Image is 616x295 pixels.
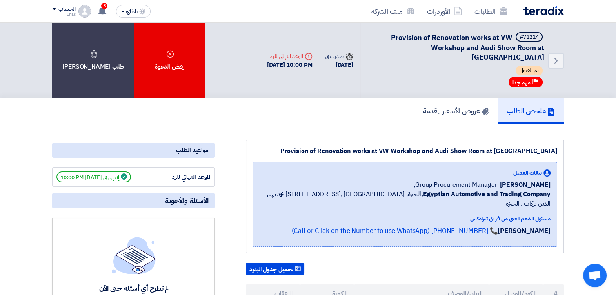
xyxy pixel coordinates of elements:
[112,237,156,274] img: empty_state_list.svg
[421,189,551,199] b: Egyptian Automotive and Trading Company,
[121,9,138,15] span: English
[52,12,75,16] div: Enas
[259,215,551,223] div: مسئول الدعم الفني من فريق تيرادكس
[500,180,551,189] span: [PERSON_NAME]
[165,196,209,205] span: الأسئلة والأجوبة
[116,5,151,18] button: English
[246,263,304,275] button: تحميل جدول البنود
[78,5,91,18] img: profile_test.png
[468,2,514,20] a: الطلبات
[58,6,75,13] div: الحساب
[421,2,468,20] a: الأوردرات
[52,23,134,98] div: طلب [PERSON_NAME]
[152,173,211,182] div: الموعد النهائي للرد
[391,32,544,62] span: Provision of Renovation works at VW Workshop and Audi Show Room at [GEOGRAPHIC_DATA]
[423,106,489,115] h5: عروض الأسعار المقدمة
[523,6,564,15] img: Teradix logo
[516,66,543,75] span: تم القبول
[259,189,551,208] span: الجيزة, [GEOGRAPHIC_DATA] ,[STREET_ADDRESS] محمد بهي الدين بركات , الجيزة
[101,3,107,9] span: 3
[52,143,215,158] div: مواعيد الطلب
[520,35,539,40] div: #71214
[56,171,131,182] span: إنتهي في [DATE] 10:00 PM
[325,52,353,60] div: صدرت في
[134,23,205,98] div: رفض الدعوة
[414,98,498,124] a: عروض الأسعار المقدمة
[370,32,544,62] h5: Provision of Renovation works at VW Workshop and Audi Show Room at Moharam Bek
[267,52,313,60] div: الموعد النهائي للرد
[414,180,497,189] span: Group Procurement Manager,
[67,284,200,293] div: لم تطرح أي أسئلة حتى الآن
[291,226,498,236] a: 📞 [PHONE_NUMBER] (Call or Click on the Number to use WhatsApp)
[498,98,564,124] a: ملخص الطلب
[365,2,421,20] a: ملف الشركة
[325,60,353,69] div: [DATE]
[583,264,607,287] div: Open chat
[267,60,313,69] div: [DATE] 10:00 PM
[512,79,531,86] span: مهم جدا
[498,226,551,236] strong: [PERSON_NAME]
[513,169,542,177] span: بيانات العميل
[507,106,555,115] h5: ملخص الطلب
[253,146,557,156] div: Provision of Renovation works at VW Workshop and Audi Show Room at [GEOGRAPHIC_DATA]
